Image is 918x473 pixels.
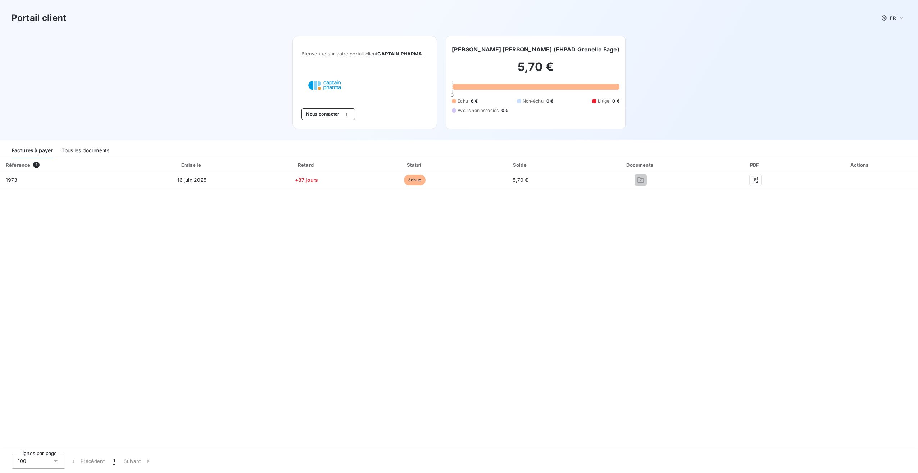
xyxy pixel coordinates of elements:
span: 5,70 € [513,177,528,183]
h2: 5,70 € [452,60,619,81]
div: Émise le [134,161,250,168]
span: Non-échu [523,98,544,104]
span: 1973 [6,177,18,183]
span: Échu [458,98,468,104]
h3: Portail client [12,12,66,24]
span: Bienvenue sur votre portail client . [301,51,428,57]
span: 16 juin 2025 [177,177,207,183]
button: Nous contacter [301,108,355,120]
span: 1 [33,162,40,168]
div: Tous les documents [62,143,109,158]
span: 6 € [471,98,478,104]
button: 1 [109,454,119,469]
span: FR [890,15,896,21]
span: 0 € [612,98,619,104]
span: +87 jours [295,177,318,183]
span: CAPTAIN PHARMA [377,51,422,57]
div: Factures à payer [12,143,53,158]
div: PDF [710,161,801,168]
span: 0 € [501,107,508,114]
span: Litige [598,98,609,104]
button: Précédent [65,454,109,469]
div: Documents [574,161,707,168]
span: 0 [451,92,454,98]
div: Solde [470,161,571,168]
span: 100 [18,458,26,465]
img: Company logo [301,74,347,97]
div: Retard [253,161,360,168]
div: Actions [804,161,917,168]
span: 1 [113,458,115,465]
span: 0 € [546,98,553,104]
div: Référence [6,162,30,168]
span: échue [404,175,426,185]
span: Avoirs non associés [458,107,499,114]
button: Suivant [119,454,156,469]
div: Statut [363,161,467,168]
h6: [PERSON_NAME] [PERSON_NAME] (EHPAD Grenelle Fage) [452,45,619,54]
